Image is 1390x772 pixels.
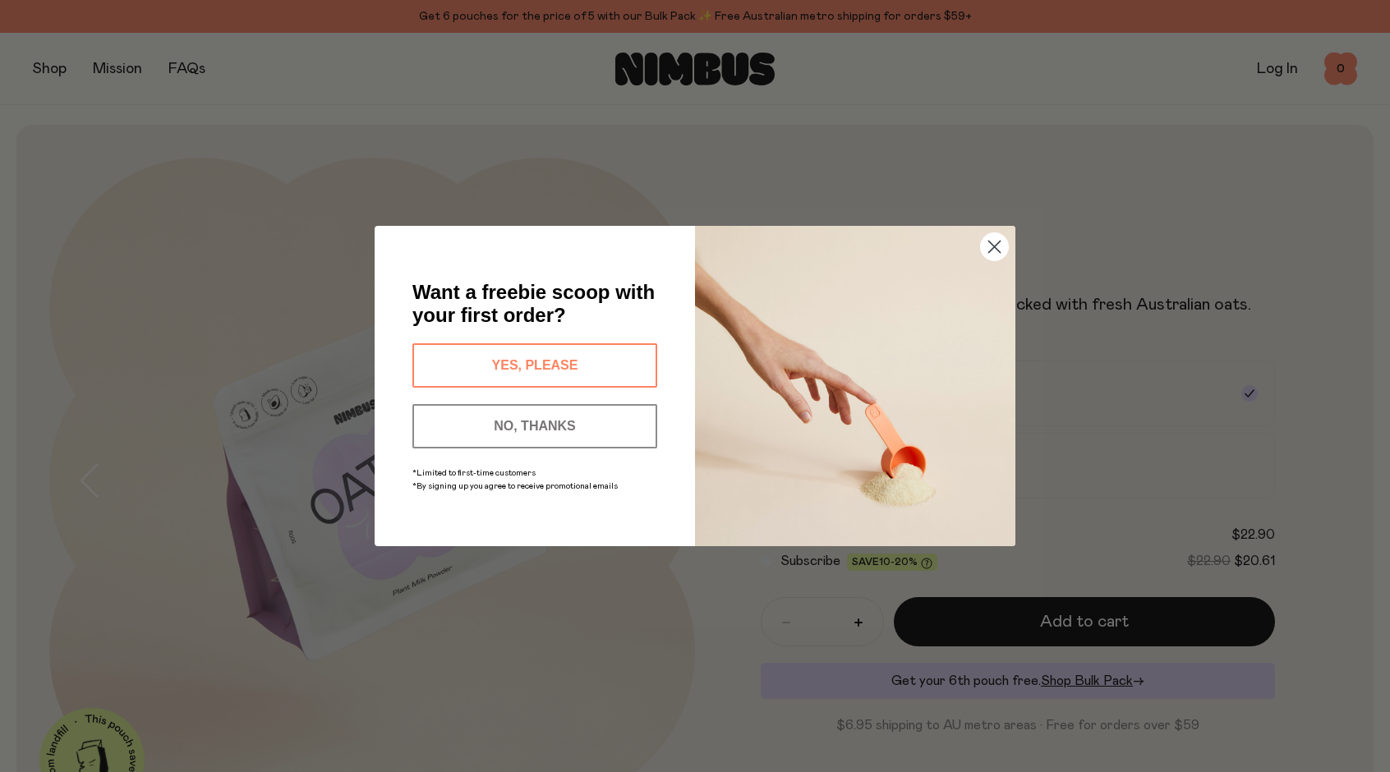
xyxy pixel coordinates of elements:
img: c0d45117-8e62-4a02-9742-374a5db49d45.jpeg [695,226,1015,546]
button: YES, PLEASE [412,343,657,388]
span: *By signing up you agree to receive promotional emails [412,482,618,490]
span: Want a freebie scoop with your first order? [412,281,655,326]
span: *Limited to first-time customers [412,469,536,477]
button: NO, THANKS [412,404,657,448]
button: Close dialog [980,232,1009,261]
